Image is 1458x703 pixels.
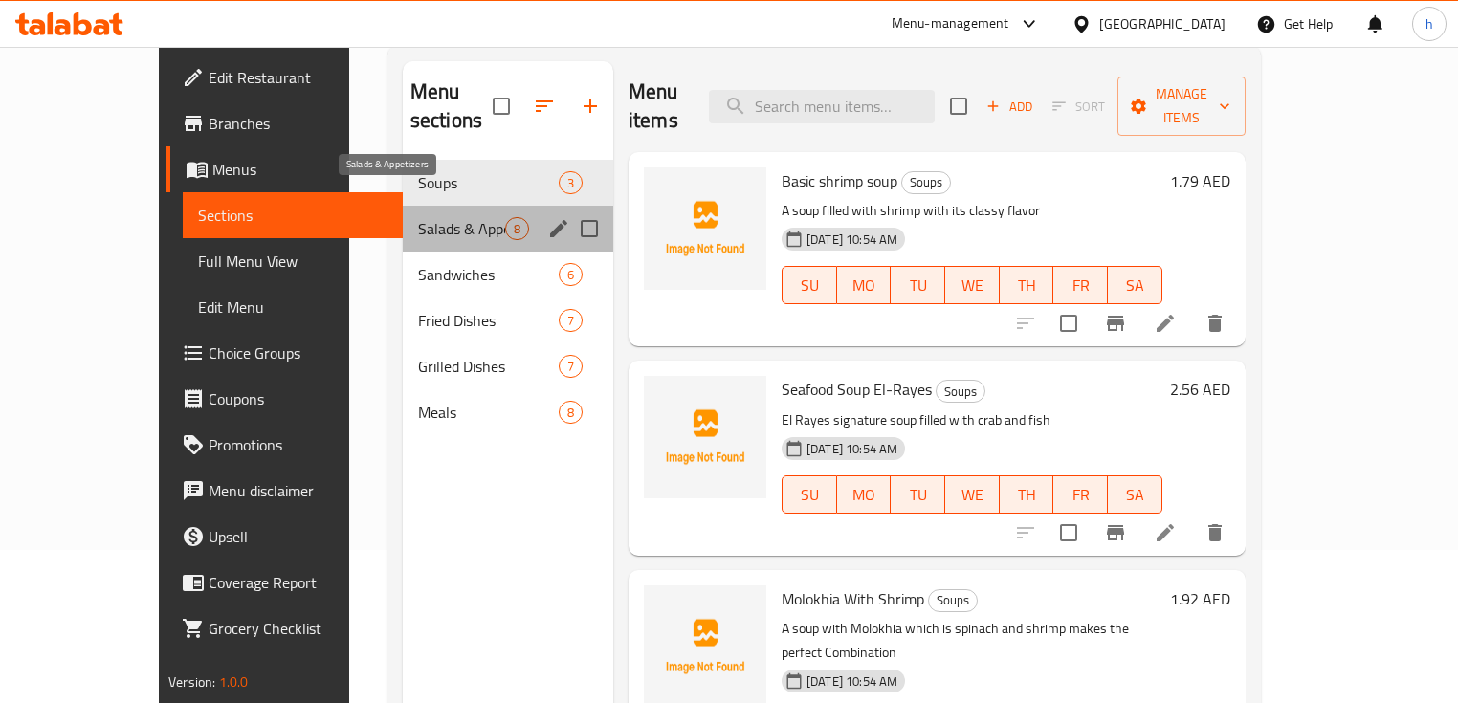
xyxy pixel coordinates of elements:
[544,214,573,243] button: edit
[799,231,905,249] span: [DATE] 10:54 AM
[939,86,979,126] span: Select section
[166,560,403,605] a: Coverage Report
[782,166,897,195] span: Basic shrimp soup
[936,380,985,403] div: Soups
[901,171,951,194] div: Soups
[928,589,978,612] div: Soups
[166,146,403,192] a: Menus
[898,272,938,299] span: TU
[953,272,992,299] span: WE
[209,112,387,135] span: Branches
[902,171,950,193] span: Soups
[1170,167,1230,194] h6: 1.79 AED
[892,12,1009,35] div: Menu-management
[166,330,403,376] a: Choice Groups
[1108,475,1162,514] button: SA
[1116,481,1155,509] span: SA
[1049,303,1089,343] span: Select to update
[559,401,583,424] div: items
[209,525,387,548] span: Upsell
[782,375,932,404] span: Seafood Soup El-Rayes
[219,670,249,694] span: 1.0.0
[418,263,559,286] span: Sandwiches
[183,192,403,238] a: Sections
[166,422,403,468] a: Promotions
[1116,272,1155,299] span: SA
[1192,510,1238,556] button: delete
[1170,376,1230,403] h6: 2.56 AED
[1425,13,1433,34] span: h
[560,174,582,192] span: 3
[166,468,403,514] a: Menu disclaimer
[891,475,945,514] button: TU
[560,266,582,284] span: 6
[898,481,938,509] span: TU
[166,55,403,100] a: Edit Restaurant
[837,475,892,514] button: MO
[481,86,521,126] span: Select all sections
[1007,272,1047,299] span: TH
[1061,272,1100,299] span: FR
[209,341,387,364] span: Choice Groups
[790,272,829,299] span: SU
[166,376,403,422] a: Coupons
[506,220,528,238] span: 8
[410,77,493,135] h2: Menu sections
[1061,481,1100,509] span: FR
[790,481,829,509] span: SU
[168,670,215,694] span: Version:
[837,266,892,304] button: MO
[979,92,1040,121] button: Add
[559,171,583,194] div: items
[418,401,559,424] span: Meals
[209,617,387,640] span: Grocery Checklist
[166,100,403,146] a: Branches
[198,204,387,227] span: Sections
[418,217,505,240] span: Salads & Appetizers
[782,617,1162,665] p: A soup with Molokhia which is spinach and shrimp makes the perfect Combination
[1154,312,1177,335] a: Edit menu item
[212,158,387,181] span: Menus
[1049,513,1089,553] span: Select to update
[799,440,905,458] span: [DATE] 10:54 AM
[403,343,613,389] div: Grilled Dishes7
[937,381,984,403] span: Soups
[418,171,559,194] span: Soups
[183,238,403,284] a: Full Menu View
[403,252,613,297] div: Sandwiches6
[1099,13,1226,34] div: [GEOGRAPHIC_DATA]
[945,475,1000,514] button: WE
[1053,475,1108,514] button: FR
[418,309,559,332] span: Fried Dishes
[1000,475,1054,514] button: TH
[560,404,582,422] span: 8
[559,263,583,286] div: items
[782,475,837,514] button: SU
[209,479,387,502] span: Menu disclaimer
[644,376,766,498] img: Seafood Soup El-Rayes
[1108,266,1162,304] button: SA
[403,160,613,206] div: Soups3
[644,167,766,290] img: Basic shrimp soup
[1007,481,1047,509] span: TH
[1117,77,1246,136] button: Manage items
[567,83,613,129] button: Add section
[709,90,935,123] input: search
[403,206,613,252] div: Salads & Appetizers8edit
[845,272,884,299] span: MO
[929,589,977,611] span: Soups
[403,389,613,435] div: Meals8
[945,266,1000,304] button: WE
[1154,521,1177,544] a: Edit menu item
[209,387,387,410] span: Coupons
[418,355,559,378] div: Grilled Dishes
[1093,300,1138,346] button: Branch-specific-item
[891,266,945,304] button: TU
[983,96,1035,118] span: Add
[953,481,992,509] span: WE
[559,309,583,332] div: items
[979,92,1040,121] span: Add item
[782,408,1162,432] p: El Rayes signature soup filled with crab and fish
[198,250,387,273] span: Full Menu View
